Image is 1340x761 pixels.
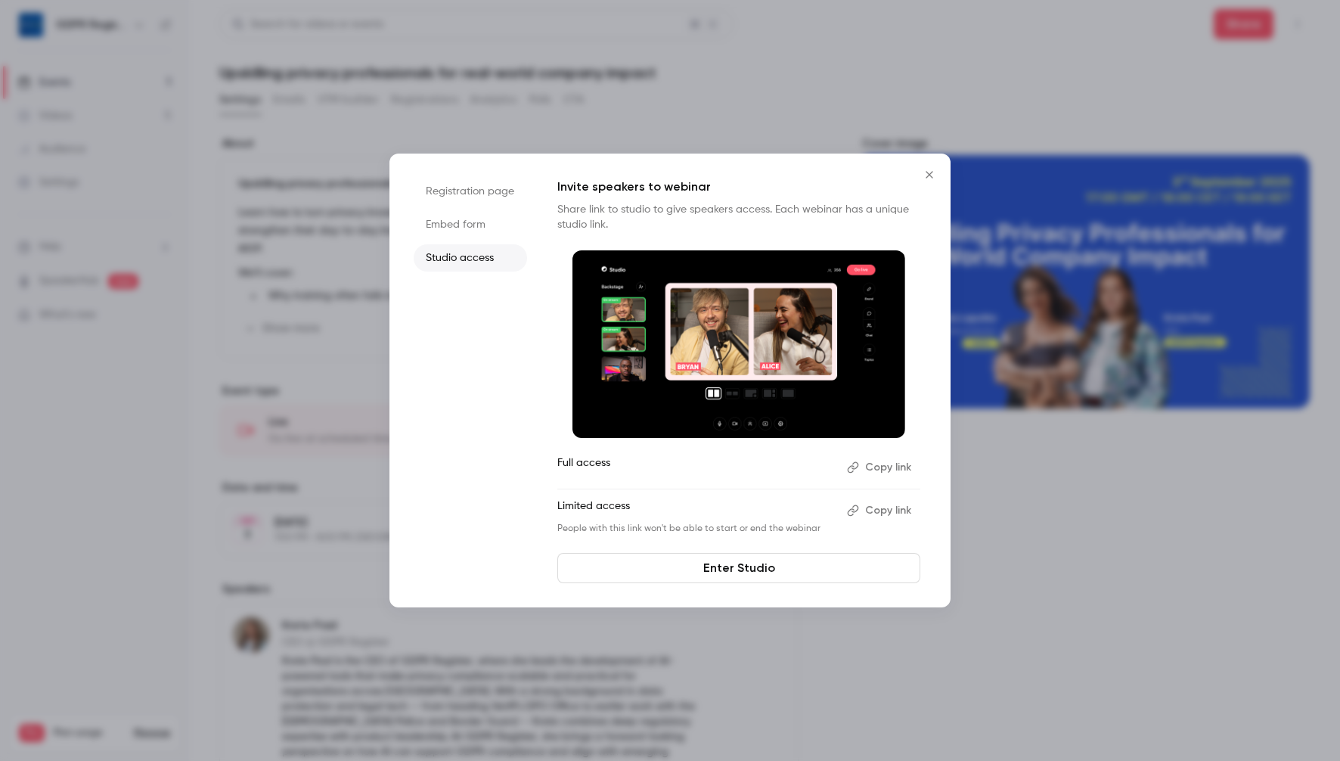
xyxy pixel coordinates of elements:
img: Invite speakers to webinar [572,250,905,438]
p: Invite speakers to webinar [557,178,920,196]
li: Embed form [414,211,527,238]
p: Full access [557,455,835,480]
button: Copy link [841,499,920,523]
p: Share link to studio to give speakers access. Each webinar has a unique studio link. [557,202,920,232]
button: Copy link [841,455,920,480]
button: Close [914,160,945,190]
li: Studio access [414,244,527,272]
a: Enter Studio [557,553,920,583]
p: People with this link won't be able to start or end the webinar [557,523,835,535]
p: Limited access [557,499,835,523]
li: Registration page [414,178,527,205]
